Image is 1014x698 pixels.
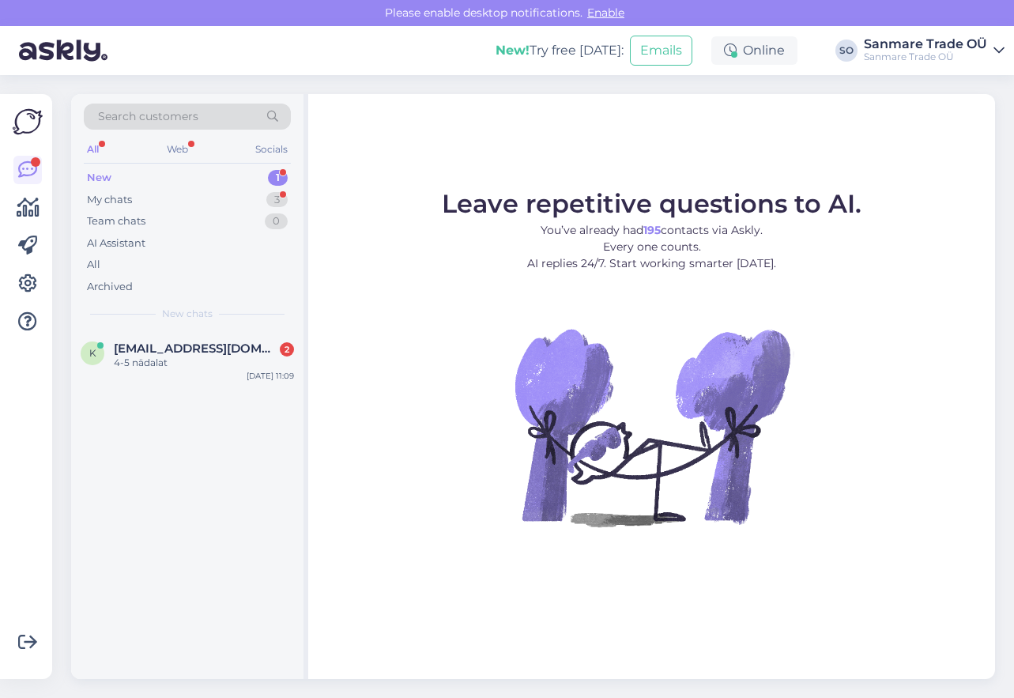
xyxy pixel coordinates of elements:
div: [DATE] 11:09 [247,370,294,382]
img: No Chat active [510,285,794,569]
div: 4-5 nädalat [114,356,294,370]
a: Sanmare Trade OÜSanmare Trade OÜ [864,38,1005,63]
span: New chats [162,307,213,321]
div: AI Assistant [87,236,145,251]
span: Enable [582,6,629,20]
span: ktambets@gmaul.com [114,341,278,356]
div: All [84,139,102,160]
p: You’ve already had contacts via Askly. Every one counts. AI replies 24/7. Start working smarter [... [442,222,861,272]
div: Team chats [87,213,145,229]
div: 0 [265,213,288,229]
button: Emails [630,36,692,66]
div: New [87,170,111,186]
div: Sanmare Trade OÜ [864,51,987,63]
div: My chats [87,192,132,208]
div: 3 [266,192,288,208]
div: Web [164,139,191,160]
div: Archived [87,279,133,295]
div: 2 [280,342,294,357]
div: Socials [252,139,291,160]
b: New! [496,43,530,58]
div: Online [711,36,797,65]
div: Try free [DATE]: [496,41,624,60]
div: SO [835,40,858,62]
div: Sanmare Trade OÜ [864,38,987,51]
span: Leave repetitive questions to AI. [442,188,861,219]
div: All [87,257,100,273]
b: 195 [643,223,661,237]
span: Search customers [98,108,198,125]
span: k [89,347,96,359]
img: Askly Logo [13,107,43,137]
div: 1 [268,170,288,186]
